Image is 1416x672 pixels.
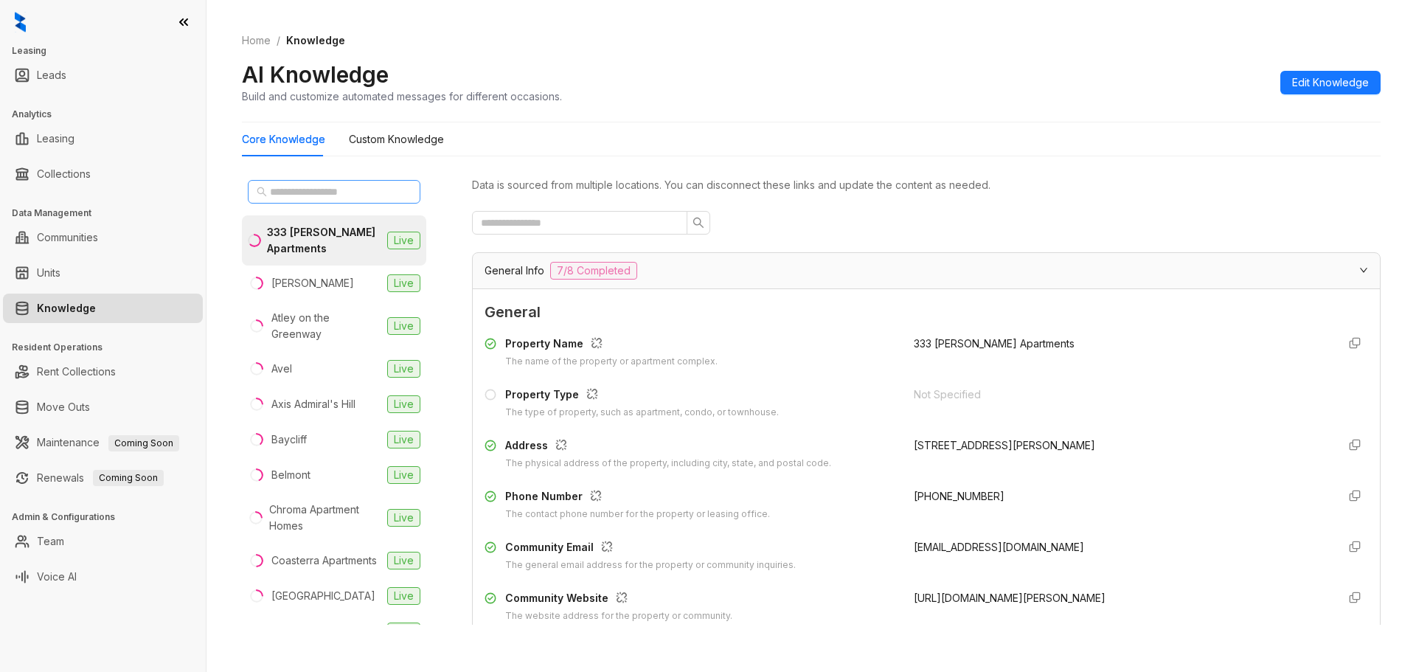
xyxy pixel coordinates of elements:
div: Core Knowledge [242,131,325,148]
span: General Info [485,263,544,279]
a: Voice AI [37,562,77,592]
div: Axis Admiral's Hill [271,396,355,412]
li: Team [3,527,203,556]
div: The name of the property or apartment complex. [505,355,718,369]
a: Communities [37,223,98,252]
div: [STREET_ADDRESS][PERSON_NAME] [914,437,1325,454]
span: Live [387,360,420,378]
div: Belmont [271,467,310,483]
span: [EMAIL_ADDRESS][DOMAIN_NAME] [914,541,1084,553]
div: Custom Knowledge [349,131,444,148]
span: Knowledge [286,34,345,46]
span: Live [387,431,420,448]
span: Live [387,466,420,484]
div: 333 [PERSON_NAME] Apartments [267,224,381,257]
h2: AI Knowledge [242,60,389,89]
span: 333 [PERSON_NAME] Apartments [914,337,1075,350]
div: Baycliff [271,432,307,448]
span: [URL][DOMAIN_NAME][PERSON_NAME] [914,592,1106,604]
span: Live [387,587,420,605]
span: Live [387,232,420,249]
li: Maintenance [3,428,203,457]
a: Rent Collections [37,357,116,387]
li: Move Outs [3,392,203,422]
div: Build and customize automated messages for different occasions. [242,89,562,104]
a: Leasing [37,124,74,153]
li: Voice AI [3,562,203,592]
h3: Resident Operations [12,341,206,354]
div: The physical address of the property, including city, state, and postal code. [505,457,831,471]
span: Live [387,552,420,569]
span: Coming Soon [93,470,164,486]
a: Units [37,258,60,288]
span: Live [387,623,420,640]
li: / [277,32,280,49]
span: Live [387,395,420,413]
span: [PHONE_NUMBER] [914,490,1004,502]
a: Home [239,32,274,49]
div: Property Name [505,336,718,355]
div: Community Email [505,539,796,558]
span: General [485,301,1368,324]
h3: Admin & Configurations [12,510,206,524]
span: search [693,217,704,229]
span: Edit Knowledge [1292,75,1369,91]
div: The contact phone number for the property or leasing office. [505,508,770,522]
div: Avel [271,361,292,377]
div: Address [505,437,831,457]
span: Live [387,274,420,292]
div: Community Website [505,590,732,609]
div: [PERSON_NAME] [271,275,354,291]
div: The general email address for the property or community inquiries. [505,558,796,572]
a: Leads [37,60,66,90]
div: [GEOGRAPHIC_DATA] [271,588,375,604]
div: Property Type [505,387,779,406]
div: Atley on the Greenway [271,310,381,342]
a: Collections [37,159,91,189]
li: Rent Collections [3,357,203,387]
span: search [257,187,267,197]
a: Knowledge [37,294,96,323]
li: Communities [3,223,203,252]
h3: Data Management [12,207,206,220]
div: Phone Number [505,488,770,508]
img: logo [15,12,26,32]
h3: Leasing [12,44,206,58]
div: Data is sourced from multiple locations. You can disconnect these links and update the content as... [472,177,1381,193]
div: General Info7/8 Completed [473,253,1380,288]
button: Edit Knowledge [1280,71,1381,94]
div: [GEOGRAPHIC_DATA] [271,623,375,640]
span: Coming Soon [108,435,179,451]
div: Coasterra Apartments [271,553,377,569]
div: The website address for the property or community. [505,609,732,623]
a: Move Outs [37,392,90,422]
div: The type of property, such as apartment, condo, or townhouse. [505,406,779,420]
li: Knowledge [3,294,203,323]
li: Leads [3,60,203,90]
h3: Analytics [12,108,206,121]
div: Not Specified [914,387,1325,403]
li: Units [3,258,203,288]
span: 7/8 Completed [550,262,637,280]
span: Live [387,509,420,527]
li: Collections [3,159,203,189]
a: RenewalsComing Soon [37,463,164,493]
li: Renewals [3,463,203,493]
a: Team [37,527,64,556]
li: Leasing [3,124,203,153]
span: expanded [1359,266,1368,274]
div: Chroma Apartment Homes [269,502,381,534]
span: Live [387,317,420,335]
